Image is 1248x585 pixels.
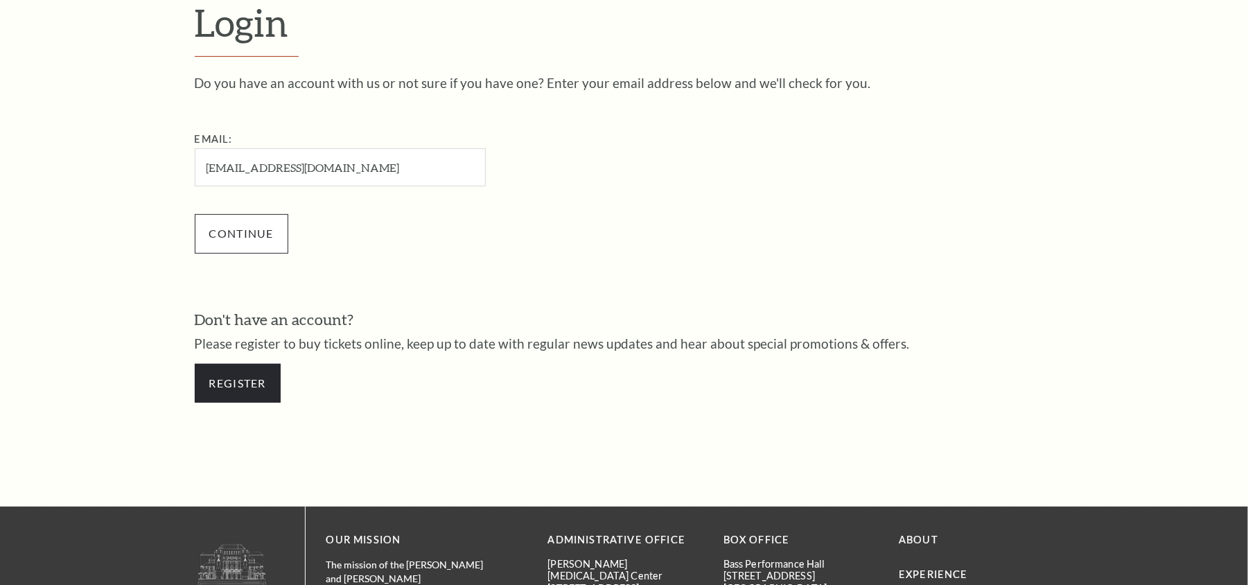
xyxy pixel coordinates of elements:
[899,568,968,580] a: Experience
[723,532,878,549] p: BOX OFFICE
[723,558,878,570] p: Bass Performance Hall
[899,534,938,545] a: About
[548,532,703,549] p: Administrative Office
[195,214,288,253] input: Continue
[195,76,1054,89] p: Do you have an account with us or not sure if you have one? Enter your email address below and we...
[326,532,500,549] p: OUR MISSION
[195,133,233,145] label: Email:
[195,148,486,186] input: Required
[195,364,281,403] a: Register
[548,558,703,582] p: [PERSON_NAME][MEDICAL_DATA] Center
[195,309,1054,331] h3: Don't have an account?
[723,570,878,582] p: [STREET_ADDRESS]
[195,337,1054,350] p: Please register to buy tickets online, keep up to date with regular news updates and hear about s...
